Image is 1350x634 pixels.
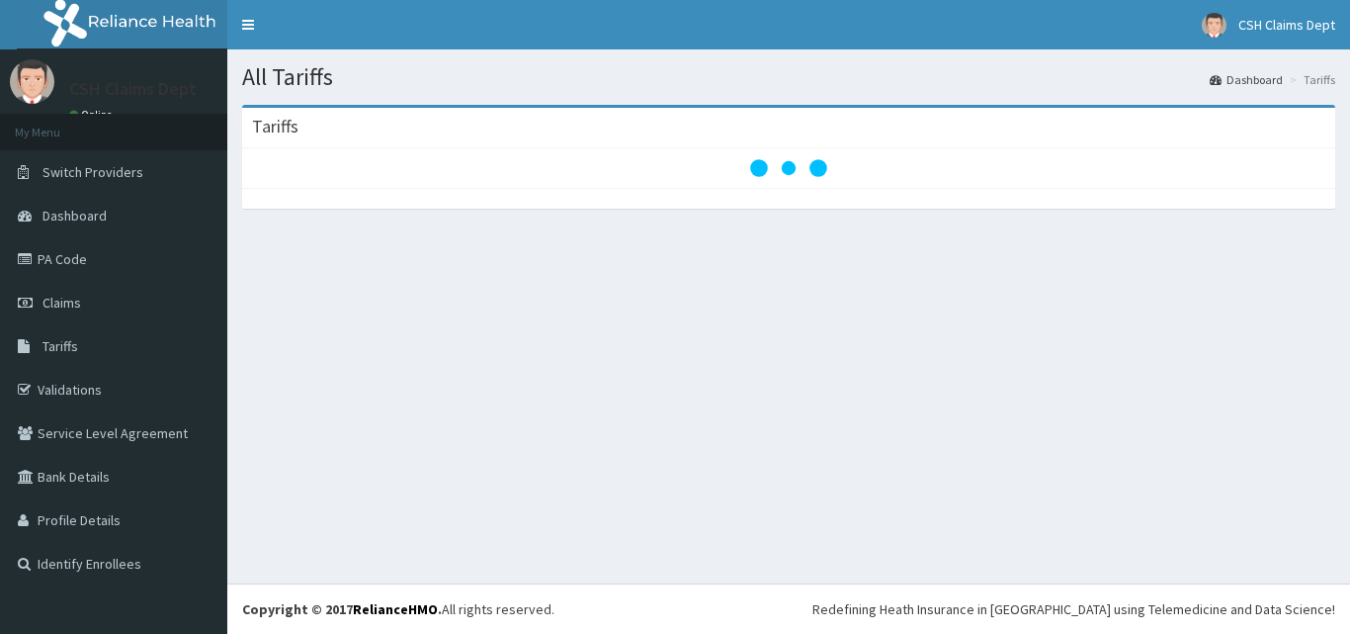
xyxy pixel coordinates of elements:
[1202,13,1226,38] img: User Image
[812,599,1335,619] div: Redefining Heath Insurance in [GEOGRAPHIC_DATA] using Telemedicine and Data Science!
[242,64,1335,90] h1: All Tariffs
[42,163,143,181] span: Switch Providers
[69,108,117,122] a: Online
[749,129,828,208] svg: audio-loading
[227,584,1350,634] footer: All rights reserved.
[252,118,298,136] h3: Tariffs
[353,600,438,618] a: RelianceHMO
[242,600,442,618] strong: Copyright © 2017 .
[1210,71,1283,88] a: Dashboard
[1238,16,1335,34] span: CSH Claims Dept
[69,80,197,98] p: CSH Claims Dept
[42,294,81,312] span: Claims
[42,337,78,355] span: Tariffs
[42,207,107,225] span: Dashboard
[10,59,54,104] img: User Image
[1285,71,1335,88] li: Tariffs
